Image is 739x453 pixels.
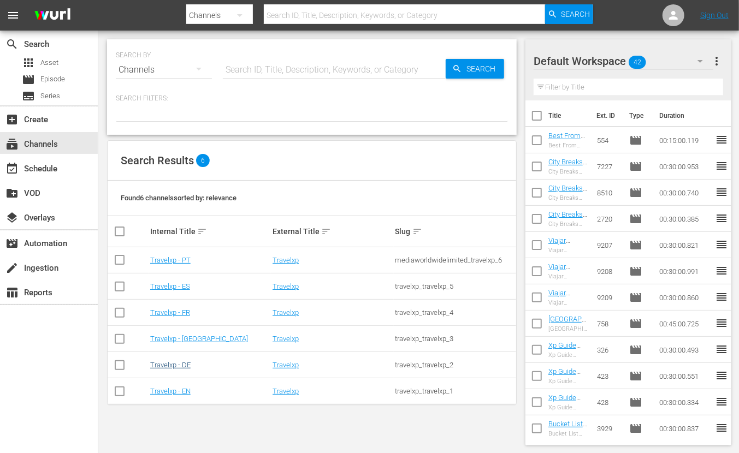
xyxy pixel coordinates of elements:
span: Series [40,91,60,102]
span: Search Results [121,154,194,167]
a: Travelxp [273,308,299,317]
span: reorder [715,317,728,330]
div: Internal Title [150,225,269,238]
span: Asset [22,56,35,69]
td: 00:30:00.991 [655,258,715,284]
button: Search [446,59,504,79]
a: Viajar Mexico [GEOGRAPHIC_DATA] (PT) [548,263,588,303]
span: Schedule [5,162,19,175]
span: Search [5,38,19,51]
span: sort [197,226,207,236]
span: Channels [5,138,19,151]
div: [GEOGRAPHIC_DATA], [GEOGRAPHIC_DATA] [548,325,588,332]
a: Travelxp [273,387,299,395]
td: 00:15:00.119 [655,127,715,153]
div: Best From The Rest Oman Must Sees [548,142,588,149]
span: reorder [715,343,728,356]
img: ans4CAIJ8jUAAAAAAAAAAAAAAAAAAAAAAAAgQb4GAAAAAAAAAAAAAAAAAAAAAAAAJMjXAAAAAAAAAAAAAAAAAAAAAAAAgAT5G... [26,3,79,28]
span: Overlays [5,211,19,224]
div: Channels [116,55,212,85]
div: Xp Guide [GEOGRAPHIC_DATA], [GEOGRAPHIC_DATA] [548,351,588,359]
div: City Breaks [GEOGRAPHIC_DATA], [GEOGRAPHIC_DATA] [548,220,588,228]
span: reorder [715,369,728,382]
td: 423 [593,363,625,389]
span: Episode [40,74,65,85]
span: Episode [629,343,642,356]
span: Episode [629,160,642,173]
a: City Breaks [GEOGRAPHIC_DATA], [GEOGRAPHIC_DATA] (PT) [548,210,588,259]
a: Xp Guide Cesky Krumlov (PT) [548,367,581,400]
span: Episode [629,265,642,278]
a: Travelxp - [GEOGRAPHIC_DATA] [150,335,248,343]
span: 42 [629,51,646,74]
td: 00:45:00.725 [655,311,715,337]
a: [GEOGRAPHIC_DATA], [GEOGRAPHIC_DATA] (PT) [548,315,588,356]
div: travelxp_travelxp_1 [395,387,515,395]
div: Slug [395,225,515,238]
td: 7227 [593,153,625,180]
span: reorder [715,421,728,434]
th: Ext. ID [590,100,623,131]
span: Reports [5,286,19,299]
a: Xp Guide Kutna Hora, [GEOGRAPHIC_DATA] (PT) [548,394,588,434]
td: 8510 [593,180,625,206]
span: VOD [5,187,19,200]
span: Episode [629,396,642,409]
td: 554 [593,127,625,153]
button: more_vert [710,48,723,74]
span: Series [22,90,35,103]
a: Travelxp - FR [150,308,190,317]
td: 2720 [593,206,625,232]
p: Search Filters: [116,94,508,103]
span: Asset [40,57,58,68]
div: travelxp_travelxp_3 [395,335,515,343]
span: reorder [715,212,728,225]
span: Episode [629,134,642,147]
span: Ingestion [5,261,19,275]
div: Viajar [GEOGRAPHIC_DATA] [GEOGRAPHIC_DATA] [548,273,588,280]
td: 428 [593,389,625,415]
span: more_vert [710,55,723,68]
span: Search [561,4,590,24]
td: 00:30:00.551 [655,363,715,389]
span: Found 6 channels sorted by: relevance [121,194,237,202]
td: 00:30:00.385 [655,206,715,232]
span: reorder [715,395,728,408]
a: City Breaks [GEOGRAPHIC_DATA] (PT) [548,158,588,190]
span: Episode [22,73,35,86]
div: Viajar [GEOGRAPHIC_DATA] [GEOGRAPHIC_DATA] [548,247,588,254]
span: reorder [715,238,728,251]
td: 00:30:00.740 [655,180,715,206]
div: City Breaks [GEOGRAPHIC_DATA] [548,168,588,175]
a: Travelxp - PT [150,256,191,264]
a: Travelxp [273,256,299,264]
a: Travelxp [273,335,299,343]
a: Travelxp - EN [150,387,191,395]
span: sort [321,226,331,236]
span: Episode [629,317,642,330]
span: menu [7,9,20,22]
td: 00:30:00.953 [655,153,715,180]
span: Episode [629,422,642,435]
span: reorder [715,159,728,172]
a: Viajar Mexico El Tule (PT) [548,236,578,261]
td: 758 [593,311,625,337]
td: 00:30:00.821 [655,232,715,258]
div: mediaworldwidelimited_travelxp_6 [395,256,515,264]
span: Episode [629,186,642,199]
a: Travelxp [273,361,299,369]
td: 00:30:00.493 [655,337,715,363]
div: travelxp_travelxp_4 [395,308,515,317]
span: Create [5,113,19,126]
td: 326 [593,337,625,363]
a: City Breaks Narlai & Jawai, [GEOGRAPHIC_DATA] (PT) [548,184,588,233]
td: 00:30:00.837 [655,415,715,442]
div: travelxp_travelxp_5 [395,282,515,290]
td: 00:30:00.860 [655,284,715,311]
div: External Title [273,225,392,238]
span: sort [412,226,422,236]
a: Viajar [GEOGRAPHIC_DATA] [GEOGRAPHIC_DATA] (PT) [548,289,588,338]
td: 9209 [593,284,625,311]
td: 9207 [593,232,625,258]
span: reorder [715,290,728,303]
